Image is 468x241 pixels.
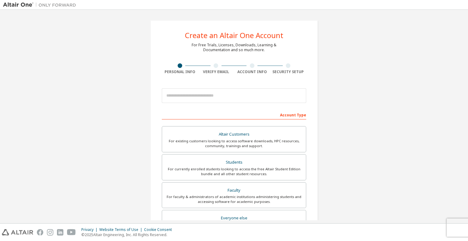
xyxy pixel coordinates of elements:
img: altair_logo.svg [2,229,33,236]
img: facebook.svg [37,229,43,236]
img: linkedin.svg [57,229,63,236]
div: Altair Customers [166,130,302,139]
div: For Free Trials, Licenses, Downloads, Learning & Documentation and so much more. [192,43,276,52]
div: Account Info [234,69,270,74]
div: Cookie Consent [144,227,175,232]
div: For faculty & administrators of academic institutions administering students and accessing softwa... [166,194,302,204]
div: Students [166,158,302,167]
img: instagram.svg [47,229,53,236]
img: youtube.svg [67,229,76,236]
img: Altair One [3,2,79,8]
div: Personal Info [162,69,198,74]
div: Website Terms of Use [99,227,144,232]
div: Verify Email [198,69,234,74]
div: For currently enrolled students looking to access the free Altair Student Edition bundle and all ... [166,167,302,176]
div: Faculty [166,186,302,195]
div: For existing customers looking to access software downloads, HPC resources, community, trainings ... [166,139,302,148]
div: Privacy [81,227,99,232]
div: Account Type [162,110,306,119]
p: © 2025 Altair Engineering, Inc. All Rights Reserved. [81,232,175,237]
div: Create an Altair One Account [185,32,283,39]
div: Everyone else [166,214,302,222]
div: Security Setup [270,69,307,74]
